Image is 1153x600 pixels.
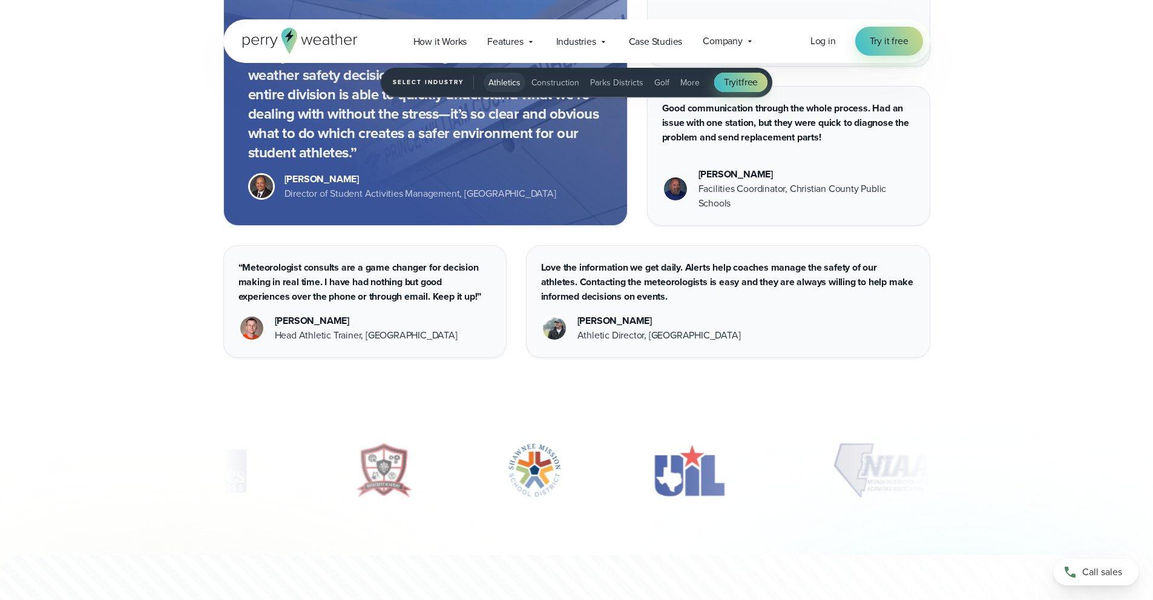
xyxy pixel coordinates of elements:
[556,35,596,49] span: Industries
[1082,565,1122,579] span: Call sales
[248,46,603,162] p: “Perry Weather takes all of the guesswork out of our weather safety decisions. It’s the best of a...
[619,29,693,54] a: Case Studies
[107,440,279,501] img: Des-Moines-Public-Schools.svg
[855,27,923,56] a: Try it free
[680,76,700,89] span: More
[541,260,915,304] p: Love the information we get daily. Alerts help coaches manage the safety of our athletes. Contact...
[675,73,705,92] button: More
[284,172,556,186] div: [PERSON_NAME]
[698,167,915,182] div: [PERSON_NAME]
[577,328,741,343] div: Athletic Director, [GEOGRAPHIC_DATA]
[275,328,458,343] div: Head Athletic Trainer, [GEOGRAPHIC_DATA]
[724,75,758,90] span: Try free
[795,440,967,501] img: NIAA-Nevada-Interscholastic-Activities-Association.svg
[107,440,279,501] div: 6 of 10
[629,35,683,49] span: Case Studies
[640,440,737,501] img: UIL.svg
[662,101,915,145] p: Good communication through the whole process. Had an issue with one station, but they were quick ...
[489,440,582,501] div: 8 of 10
[649,73,674,92] button: Golf
[736,75,741,89] span: it
[664,177,687,200] img: Christian County Public Schools Headshot
[488,76,521,89] span: Athletics
[487,35,523,49] span: Features
[223,440,930,507] div: slideshow
[795,440,967,501] div: 10 of 10
[654,76,669,89] span: Golf
[238,260,491,304] p: “Meteorologist consults are a game changer for decision making in real time. I have had nothing b...
[698,182,915,211] div: Facilities Coordinator, Christian County Public Schools
[870,34,908,48] span: Try it free
[337,440,430,501] div: 7 of 10
[590,76,643,89] span: Parks Districts
[531,76,579,89] span: Construction
[543,317,566,340] img: Cathedral High School Headshot
[714,73,767,92] a: Tryitfree
[413,35,467,49] span: How it Works
[284,186,556,201] div: Director of Student Activities Management, [GEOGRAPHIC_DATA]
[275,314,458,328] div: [PERSON_NAME]
[585,73,648,92] button: Parks Districts
[577,314,741,328] div: [PERSON_NAME]
[527,73,584,92] button: Construction
[640,440,737,501] div: 9 of 10
[1054,559,1138,585] a: Call sales
[810,34,836,48] a: Log in
[240,317,263,340] img: Wartburg College Headshot
[393,75,474,90] span: Select Industry
[703,34,743,48] span: Company
[403,29,478,54] a: How it Works
[484,73,525,92] button: Athletics
[489,440,582,501] img: Shawnee-Mission-Public-Schools.svg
